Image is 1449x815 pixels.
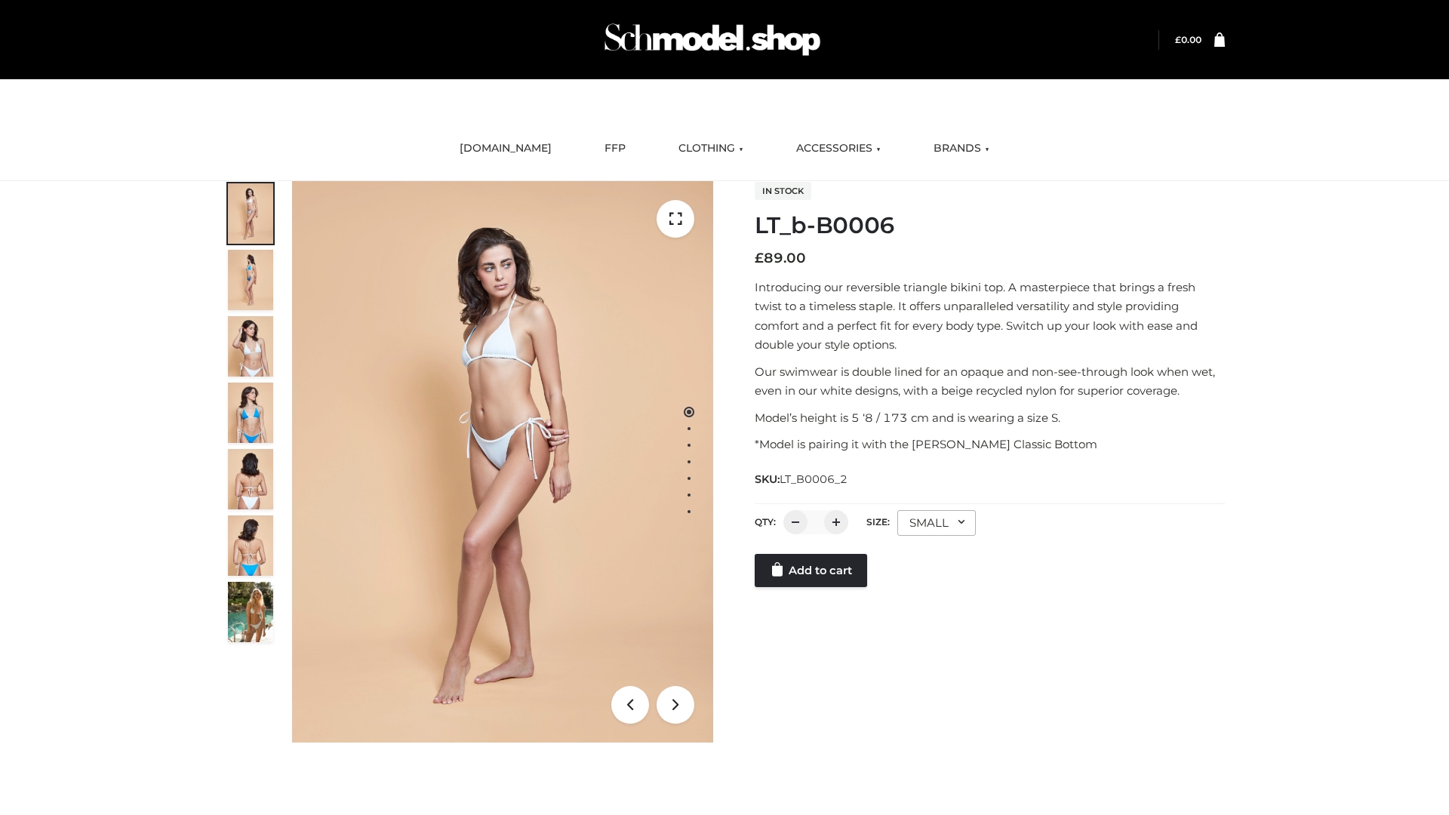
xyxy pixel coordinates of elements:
[448,132,563,165] a: [DOMAIN_NAME]
[755,250,806,266] bdi: 89.00
[1175,34,1201,45] bdi: 0.00
[755,278,1225,355] p: Introducing our reversible triangle bikini top. A masterpiece that brings a fresh twist to a time...
[755,250,764,266] span: £
[755,470,849,488] span: SKU:
[228,515,273,576] img: ArielClassicBikiniTop_CloudNine_AzureSky_OW114ECO_8-scaled.jpg
[228,582,273,642] img: Arieltop_CloudNine_AzureSky2.jpg
[228,449,273,509] img: ArielClassicBikiniTop_CloudNine_AzureSky_OW114ECO_7-scaled.jpg
[897,510,976,536] div: SMALL
[785,132,892,165] a: ACCESSORIES
[755,362,1225,401] p: Our swimwear is double lined for an opaque and non-see-through look when wet, even in our white d...
[755,435,1225,454] p: *Model is pairing it with the [PERSON_NAME] Classic Bottom
[755,554,867,587] a: Add to cart
[866,516,890,527] label: Size:
[755,212,1225,239] h1: LT_b-B0006
[599,10,826,69] img: Schmodel Admin 964
[755,408,1225,428] p: Model’s height is 5 ‘8 / 173 cm and is wearing a size S.
[228,383,273,443] img: ArielClassicBikiniTop_CloudNine_AzureSky_OW114ECO_4-scaled.jpg
[228,250,273,310] img: ArielClassicBikiniTop_CloudNine_AzureSky_OW114ECO_2-scaled.jpg
[755,182,811,200] span: In stock
[755,516,776,527] label: QTY:
[1175,34,1201,45] a: £0.00
[593,132,637,165] a: FFP
[1175,34,1181,45] span: £
[228,183,273,244] img: ArielClassicBikiniTop_CloudNine_AzureSky_OW114ECO_1-scaled.jpg
[667,132,755,165] a: CLOTHING
[228,316,273,377] img: ArielClassicBikiniTop_CloudNine_AzureSky_OW114ECO_3-scaled.jpg
[292,181,713,743] img: LT_b-B0006
[922,132,1001,165] a: BRANDS
[780,472,848,486] span: LT_B0006_2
